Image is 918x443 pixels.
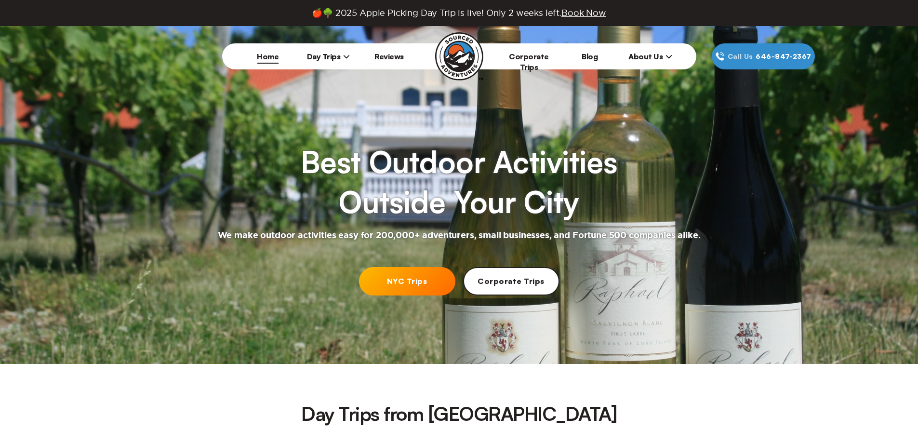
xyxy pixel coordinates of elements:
[756,51,811,62] span: 646‍-847‍-2367
[257,52,279,61] a: Home
[582,52,598,61] a: Blog
[628,52,672,61] span: About Us
[312,8,606,18] span: 🍎🌳 2025 Apple Picking Day Trip is live! Only 2 weeks left.
[374,52,404,61] a: Reviews
[561,8,606,17] span: Book Now
[463,267,559,295] a: Corporate Trips
[307,52,350,61] span: Day Trips
[359,267,455,295] a: NYC Trips
[725,51,756,62] span: Call Us
[712,43,815,69] a: Call Us646‍-847‍-2367
[301,142,617,222] h1: Best Outdoor Activities Outside Your City
[509,52,549,72] a: Corporate Trips
[435,32,483,81] img: Sourced Adventures company logo
[218,230,701,242] h2: We make outdoor activities easy for 200,000+ adventurers, small businesses, and Fortune 500 compa...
